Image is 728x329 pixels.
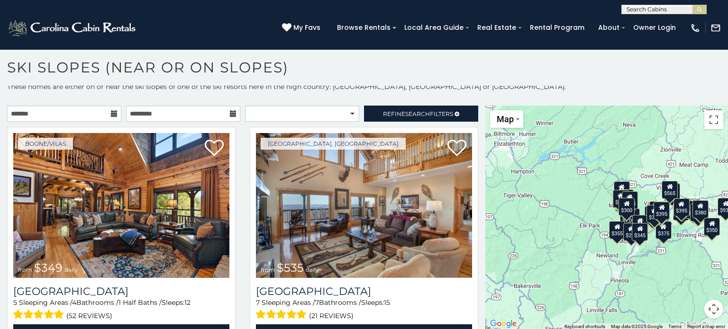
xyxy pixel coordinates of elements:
[668,324,682,329] a: Terms (opens in new tab)
[632,223,648,241] div: $345
[632,215,648,233] div: $375
[654,202,670,220] div: $395
[118,298,162,307] span: 1 Half Baths /
[383,110,453,117] span: Refine Filters
[18,138,73,150] a: Boone/Vilas
[205,139,224,159] a: Add to favorites
[309,310,354,322] span: (21 reviews)
[473,20,521,35] a: Real Estate
[256,298,472,322] div: Sleeping Areas / Bathrooms / Sleeps:
[184,298,191,307] span: 12
[704,218,720,236] div: $350
[704,110,723,129] button: Toggle fullscreen view
[619,198,635,216] div: $300
[692,200,709,218] div: $380
[256,133,472,278] a: Southern Star Lodge from $535 daily
[646,205,663,223] div: $325
[609,221,625,239] div: $355
[282,23,323,33] a: My Favs
[593,20,624,35] a: About
[261,138,406,150] a: [GEOGRAPHIC_DATA], [GEOGRAPHIC_DATA]
[306,266,319,273] span: daily
[13,133,229,278] img: Diamond Creek Lodge
[490,110,523,128] button: Change map style
[13,133,229,278] a: Diamond Creek Lodge from $349 daily
[710,23,721,33] img: mail-regular-white.png
[614,181,630,199] div: $325
[293,23,320,33] span: My Favs
[72,298,76,307] span: 4
[13,285,229,298] h3: Diamond Creek Lodge
[332,20,395,35] a: Browse Rentals
[612,190,628,208] div: $395
[655,221,672,239] div: $375
[13,298,229,322] div: Sleeping Areas / Bathrooms / Sleeps:
[447,139,466,159] a: Add to favorites
[7,18,138,37] img: White-1-2.png
[690,204,706,222] div: $695
[66,310,112,322] span: (52 reviews)
[497,114,514,124] span: Map
[525,20,589,35] a: Rental Program
[315,298,319,307] span: 7
[662,181,678,199] div: $565
[18,266,32,273] span: from
[13,298,17,307] span: 5
[673,198,690,216] div: $395
[384,298,390,307] span: 15
[256,298,260,307] span: 7
[405,110,430,117] span: Search
[364,106,478,122] a: RefineSearchFilters
[704,300,723,319] button: Map camera controls
[13,285,229,298] a: [GEOGRAPHIC_DATA]
[256,285,472,298] h3: Southern Star Lodge
[623,223,639,241] div: $290
[622,191,638,209] div: $435
[649,201,665,219] div: $400
[618,189,634,207] div: $230
[256,285,472,298] a: [GEOGRAPHIC_DATA]
[613,190,629,208] div: $300
[64,266,78,273] span: daily
[687,324,725,329] a: Report a map error
[620,208,640,226] div: $1,095
[277,261,304,275] span: $535
[628,20,681,35] a: Owner Login
[400,20,468,35] a: Local Area Guide
[611,324,663,329] span: Map data ©2025 Google
[261,266,275,273] span: from
[256,133,472,278] img: Southern Star Lodge
[34,261,63,275] span: $349
[690,23,701,33] img: phone-regular-white.png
